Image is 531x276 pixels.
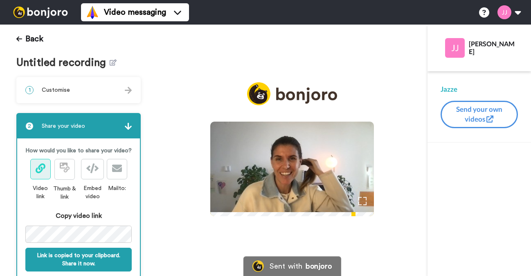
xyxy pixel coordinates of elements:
[78,184,107,201] div: Embed video
[247,82,337,106] img: logo_full.png
[16,77,141,103] div: 1Customise
[125,87,132,94] img: arrow.svg
[16,57,110,69] span: Untitled recording
[86,6,99,19] img: vm-color.svg
[42,86,70,94] span: Customise
[42,122,85,130] span: Share your video
[358,197,367,205] img: Full screen
[25,211,132,221] div: Copy video link
[252,260,264,272] img: Bonjoro Logo
[25,122,34,130] span: 2
[125,123,132,130] img: arrow.svg
[306,262,332,270] div: bonjoro
[270,262,302,270] div: Sent with
[243,256,341,276] a: Bonjoro LogoSent withbonjoro
[30,184,51,201] div: Video link
[25,248,132,271] button: Link is copied to your clipboard. Share it now.
[51,185,78,201] div: Thumb & link
[10,7,71,18] img: bj-logo-header-white.svg
[25,147,132,155] p: How would you like to share your video?
[107,184,127,192] div: Mailto:
[25,86,34,94] span: 1
[441,101,518,128] button: Send your own videos
[469,40,517,55] div: [PERSON_NAME]
[441,84,518,94] div: Jazze
[16,29,43,49] button: Back
[104,7,166,18] span: Video messaging
[445,38,465,58] img: Profile Image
